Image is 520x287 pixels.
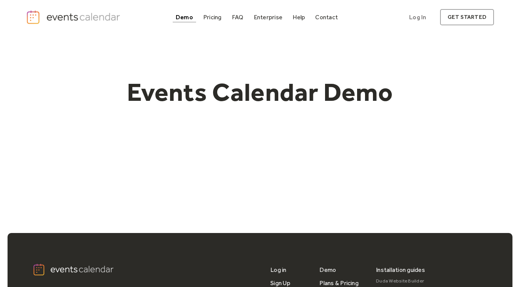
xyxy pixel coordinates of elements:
[26,10,122,25] a: home
[312,12,341,22] a: Contact
[173,12,196,22] a: Demo
[203,15,222,19] div: Pricing
[254,15,282,19] div: Enterprise
[440,9,494,25] a: get started
[232,15,244,19] div: FAQ
[229,12,247,22] a: FAQ
[251,12,285,22] a: Enterprise
[293,15,305,19] div: Help
[402,9,434,25] a: Log In
[376,263,425,276] div: Installation guides
[290,12,308,22] a: Help
[376,276,434,286] a: Duda Website Builder
[115,77,405,108] h1: Events Calendar Demo
[319,263,336,276] a: Demo
[315,15,338,19] div: Contact
[200,12,225,22] a: Pricing
[176,15,193,19] div: Demo
[270,263,286,276] a: Log in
